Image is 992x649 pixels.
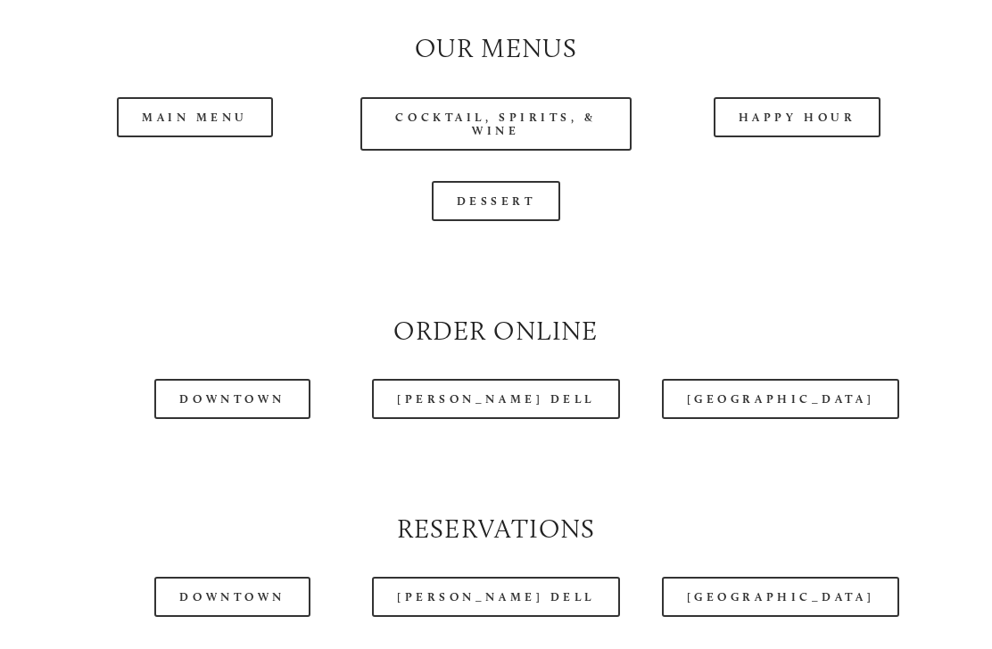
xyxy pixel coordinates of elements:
h2: Reservations [60,511,933,547]
a: Downtown [154,578,310,618]
a: [PERSON_NAME] Dell [372,578,620,618]
a: [PERSON_NAME] Dell [372,380,620,420]
a: Dessert [432,182,561,222]
a: Main Menu [117,98,273,138]
h2: Order Online [60,313,933,349]
a: [GEOGRAPHIC_DATA] [662,578,899,618]
a: Downtown [154,380,310,420]
a: Happy Hour [714,98,881,138]
a: [GEOGRAPHIC_DATA] [662,380,899,420]
a: Cocktail, Spirits, & Wine [360,98,632,152]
